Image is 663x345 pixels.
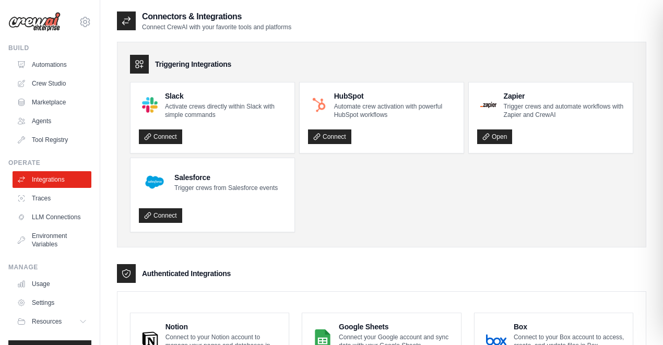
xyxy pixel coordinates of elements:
h4: Google Sheets [339,322,453,332]
div: Operate [8,159,91,167]
a: Marketplace [13,94,91,111]
div: Build [8,44,91,52]
a: Tool Registry [13,132,91,148]
button: Resources [13,313,91,330]
p: Connect CrewAI with your favorite tools and platforms [142,23,291,31]
img: Zapier Logo [480,102,496,108]
h4: HubSpot [334,91,455,101]
a: Connect [139,129,182,144]
a: Traces [13,190,91,207]
a: Open [477,129,512,144]
a: Crew Studio [13,75,91,92]
img: Salesforce Logo [142,170,167,195]
h3: Authenticated Integrations [142,268,231,279]
a: Settings [13,294,91,311]
h3: Triggering Integrations [155,59,231,69]
a: Connect [139,208,182,223]
img: Logo [8,12,61,32]
span: Resources [32,317,62,326]
h2: Connectors & Integrations [142,10,291,23]
div: Manage [8,263,91,271]
a: Integrations [13,171,91,188]
img: Slack Logo [142,97,158,113]
h4: Slack [165,91,286,101]
a: Automations [13,56,91,73]
p: Automate crew activation with powerful HubSpot workflows [334,102,455,119]
h4: Zapier [504,91,624,101]
h4: Salesforce [174,172,278,183]
a: Agents [13,113,91,129]
p: Activate crews directly within Slack with simple commands [165,102,286,119]
a: Environment Variables [13,228,91,253]
a: Connect [308,129,351,144]
h4: Box [514,322,624,332]
a: LLM Connections [13,209,91,225]
a: Usage [13,276,91,292]
h4: Notion [165,322,281,332]
p: Trigger crews from Salesforce events [174,184,278,192]
img: HubSpot Logo [311,97,327,113]
p: Trigger crews and automate workflows with Zapier and CrewAI [504,102,624,119]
